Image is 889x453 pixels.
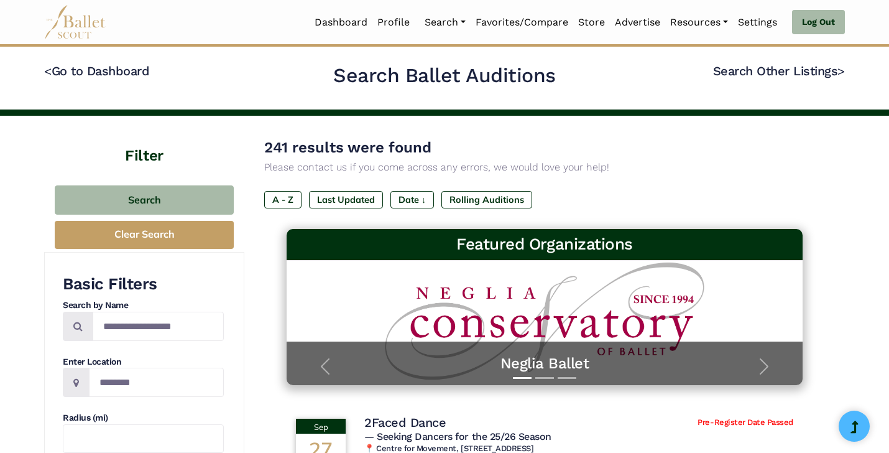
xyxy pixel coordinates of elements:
a: Advertise [610,9,665,35]
input: Search by names... [93,312,224,341]
a: <Go to Dashboard [44,63,149,78]
a: Neglia Ballet [299,354,790,373]
label: Date ↓ [390,191,434,208]
h2: Search Ballet Auditions [333,63,556,89]
h4: Search by Name [63,299,224,312]
label: A - Z [264,191,302,208]
label: Rolling Auditions [441,191,532,208]
input: Location [89,368,224,397]
span: 241 results were found [264,139,431,156]
a: Favorites/Compare [471,9,573,35]
h4: Radius (mi) [63,412,224,424]
h3: Basic Filters [63,274,224,295]
button: Slide 3 [558,371,576,385]
h3: Featured Organizations [297,234,793,255]
a: Profile [372,9,415,35]
a: Search [420,9,471,35]
span: Pre-Register Date Passed [698,418,793,428]
button: Slide 2 [535,371,554,385]
p: Please contact us if you come across any errors, we would love your help! [264,159,825,175]
a: Log Out [792,10,845,35]
a: Settings [733,9,782,35]
label: Last Updated [309,191,383,208]
span: — Seeking Dancers for the 25/26 Season [364,431,551,442]
a: Store [573,9,610,35]
button: Search [55,185,234,215]
h4: Enter Location [63,356,224,368]
code: > [837,63,845,78]
a: Resources [665,9,733,35]
a: Search Other Listings> [713,63,845,78]
h4: Filter [44,116,244,167]
div: Sep [296,419,346,434]
h4: 2Faced Dance [364,414,446,431]
button: Slide 1 [513,371,532,385]
code: < [44,63,52,78]
button: Clear Search [55,221,234,249]
a: Dashboard [310,9,372,35]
